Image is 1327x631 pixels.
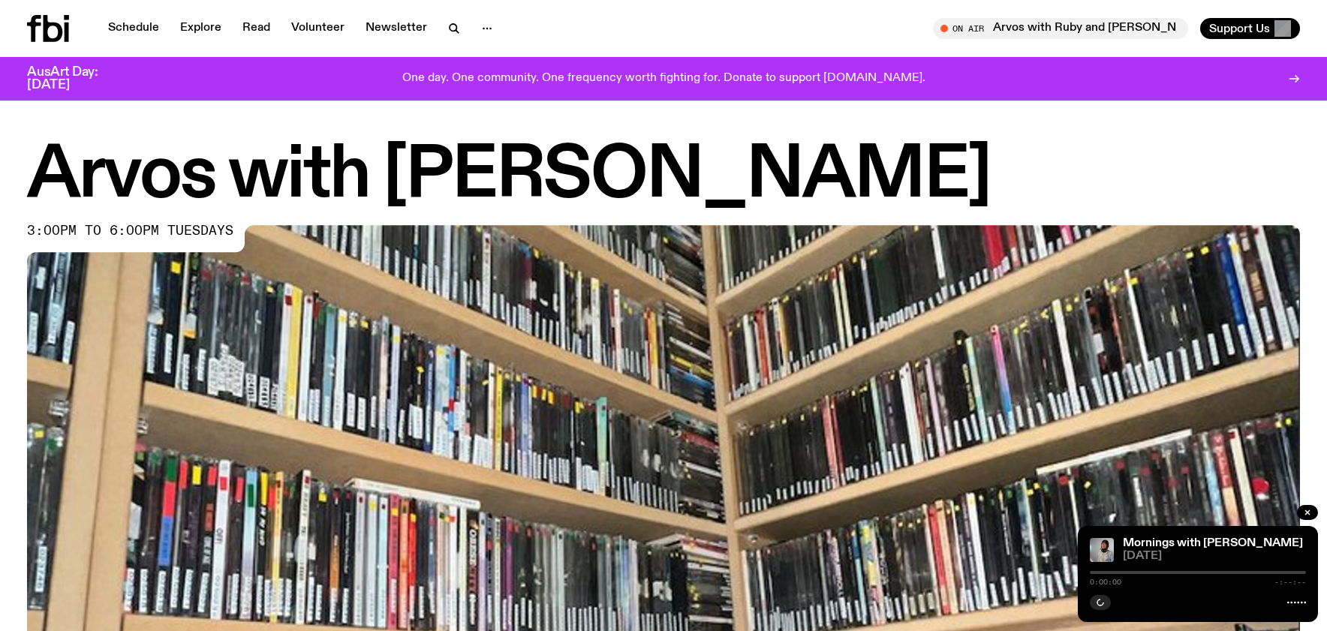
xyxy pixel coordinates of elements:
[27,225,233,237] span: 3:00pm to 6:00pm tuesdays
[1123,537,1303,549] a: Mornings with [PERSON_NAME]
[1209,22,1270,35] span: Support Us
[99,18,168,39] a: Schedule
[1090,578,1121,586] span: 0:00:00
[357,18,436,39] a: Newsletter
[282,18,354,39] a: Volunteer
[1200,18,1300,39] button: Support Us
[933,18,1188,39] button: On AirArvos with Ruby and [PERSON_NAME]
[27,143,1300,210] h1: Arvos with [PERSON_NAME]
[1274,578,1306,586] span: -:--:--
[1090,538,1114,562] img: Kana Frazer is smiling at the camera with her head tilted slightly to her left. She wears big bla...
[27,66,123,92] h3: AusArt Day: [DATE]
[1123,551,1306,562] span: [DATE]
[233,18,279,39] a: Read
[402,72,925,86] p: One day. One community. One frequency worth fighting for. Donate to support [DOMAIN_NAME].
[171,18,230,39] a: Explore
